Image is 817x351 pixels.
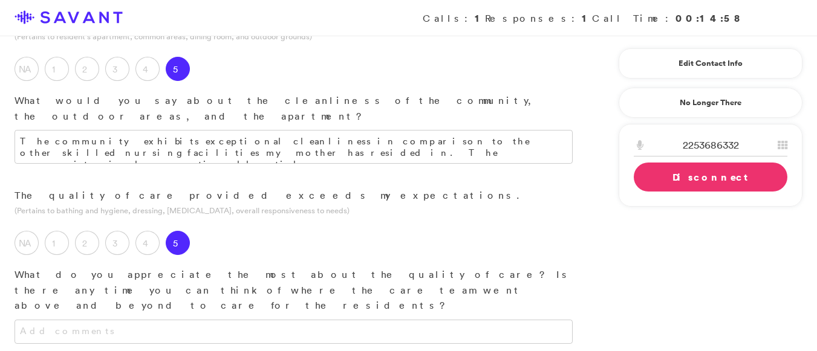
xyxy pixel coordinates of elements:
[45,231,69,255] label: 1
[166,231,190,255] label: 5
[15,31,573,42] p: (Pertains to resident's apartment, common areas, dining room, and outdoor grounds)
[75,57,99,81] label: 2
[634,163,787,192] a: Disconnect
[15,57,39,81] label: NA
[619,88,802,118] a: No Longer There
[15,231,39,255] label: NA
[15,93,573,124] p: What would you say about the cleanliness of the community, the outdoor areas, and the apartment?
[45,57,69,81] label: 1
[15,267,573,314] p: What do you appreciate the most about the quality of care? Is there any time you can think of whe...
[105,231,129,255] label: 3
[582,11,592,25] strong: 1
[475,11,485,25] strong: 1
[75,231,99,255] label: 2
[135,231,160,255] label: 4
[166,57,190,81] label: 5
[105,57,129,81] label: 3
[15,205,573,216] p: (Pertains to bathing and hygiene, dressing, [MEDICAL_DATA], overall responsiveness to needs)
[675,11,742,25] strong: 00:14:58
[15,188,573,204] p: The quality of care provided exceeds my expectations.
[135,57,160,81] label: 4
[634,54,787,73] a: Edit Contact Info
